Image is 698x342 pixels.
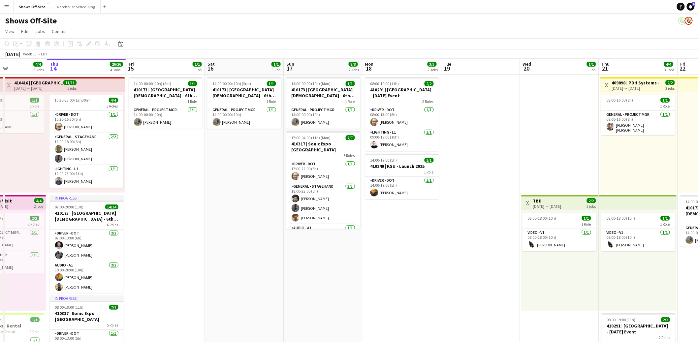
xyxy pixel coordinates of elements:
a: View [3,27,17,36]
a: Edit [18,27,31,36]
div: EDT [41,51,48,56]
app-user-avatar: Labor Coordinator [685,17,693,25]
button: Shows Off-Site [14,0,51,13]
button: Warehouse Scheduling [51,0,101,13]
h1: Shows Off-Site [5,16,57,26]
span: 6 [692,2,695,6]
span: Jobs [35,28,45,34]
div: [DATE] [5,51,20,57]
a: Comms [49,27,69,36]
span: Comms [52,28,67,34]
span: Week 33 [22,51,38,56]
span: View [5,28,15,34]
span: Edit [21,28,29,34]
app-user-avatar: Labor Coordinator [678,17,686,25]
a: Jobs [33,27,48,36]
a: 6 [687,3,695,11]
